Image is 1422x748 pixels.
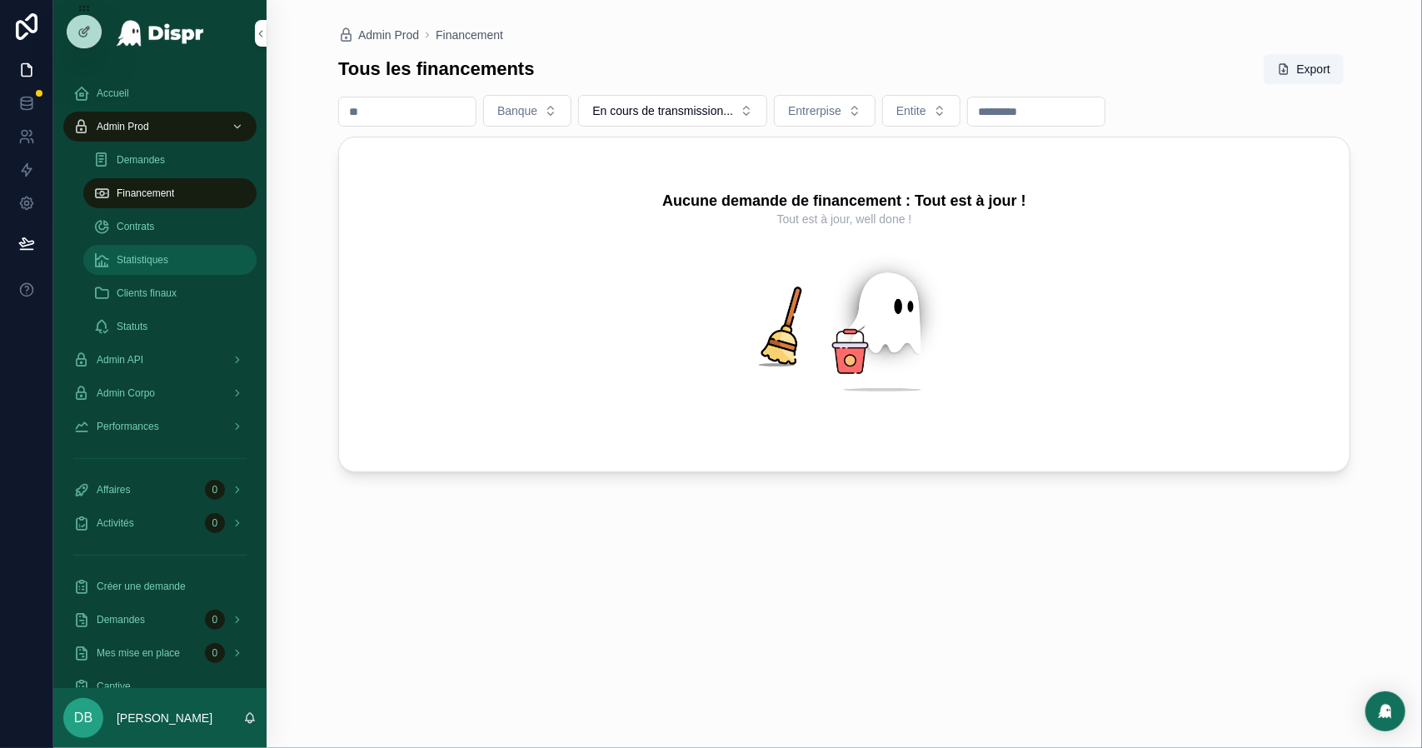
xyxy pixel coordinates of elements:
[774,95,876,127] button: Select Button
[97,420,159,433] span: Performances
[63,345,257,375] a: Admin API
[53,67,267,688] div: scrollable content
[97,646,180,660] span: Mes mise en place
[63,605,257,635] a: Demandes0
[74,708,92,728] span: DB
[338,57,535,81] h1: Tous les financements
[63,571,257,601] a: Créer une demande
[97,353,143,367] span: Admin API
[97,613,145,626] span: Demandes
[711,241,978,418] img: Aucune demande de financement : Tout est à jour !
[1264,54,1344,84] button: Export
[117,287,177,300] span: Clients finaux
[117,710,212,726] p: [PERSON_NAME]
[436,27,503,43] a: Financement
[97,87,129,100] span: Accueil
[117,320,147,333] span: Statuts
[117,220,154,233] span: Contrats
[83,245,257,275] a: Statistiques
[63,638,257,668] a: Mes mise en place0
[882,95,960,127] button: Select Button
[117,253,168,267] span: Statistiques
[83,145,257,175] a: Demandes
[662,191,1026,211] h2: Aucune demande de financement : Tout est à jour !
[97,680,131,693] span: Captive
[63,411,257,441] a: Performances
[788,102,841,119] span: Entrerpise
[83,312,257,342] a: Statuts
[116,20,205,47] img: App logo
[63,671,257,701] a: Captive
[97,120,149,133] span: Admin Prod
[97,483,130,496] span: Affaires
[83,178,257,208] a: Financement
[592,102,733,119] span: En cours de transmission...
[205,610,225,630] div: 0
[205,480,225,500] div: 0
[83,278,257,308] a: Clients finaux
[63,112,257,142] a: Admin Prod
[338,27,419,43] a: Admin Prod
[358,27,419,43] span: Admin Prod
[497,102,537,119] span: Banque
[97,516,134,530] span: Activités
[1365,691,1405,731] div: Open Intercom Messenger
[117,153,165,167] span: Demandes
[777,211,912,227] span: Tout est à jour, well done !
[63,508,257,538] a: Activités0
[97,580,186,593] span: Créer une demande
[205,513,225,533] div: 0
[63,78,257,108] a: Accueil
[578,95,767,127] button: Select Button
[63,378,257,408] a: Admin Corpo
[83,212,257,242] a: Contrats
[97,386,155,400] span: Admin Corpo
[896,102,926,119] span: Entite
[483,95,571,127] button: Select Button
[205,643,225,663] div: 0
[117,187,174,200] span: Financement
[63,475,257,505] a: Affaires0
